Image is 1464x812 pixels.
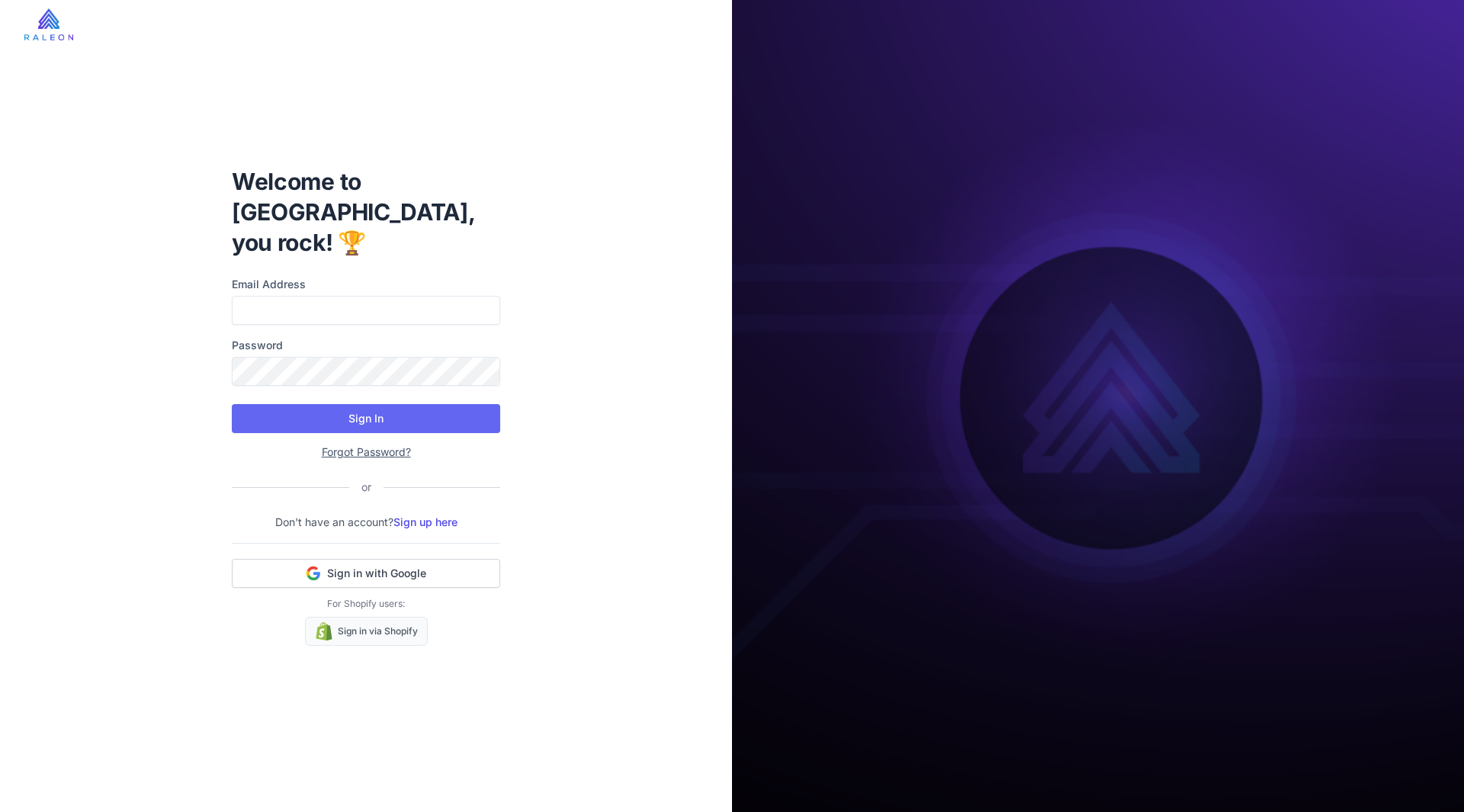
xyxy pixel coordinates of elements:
[232,597,500,611] p: For Shopify users:
[305,617,428,646] a: Sign in via Shopify
[327,566,426,581] span: Sign in with Google
[349,479,384,496] div: or
[232,337,500,354] label: Password
[232,166,500,258] h1: Welcome to [GEOGRAPHIC_DATA], you rock! 🏆
[322,445,411,458] a: Forgot Password?
[393,515,457,528] a: Sign up here
[232,559,500,588] button: Sign in with Google
[232,514,500,531] p: Don't have an account?
[24,8,73,40] img: raleon-logo-whitebg.9aac0268.jpg
[232,404,500,433] button: Sign In
[232,276,500,293] label: Email Address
